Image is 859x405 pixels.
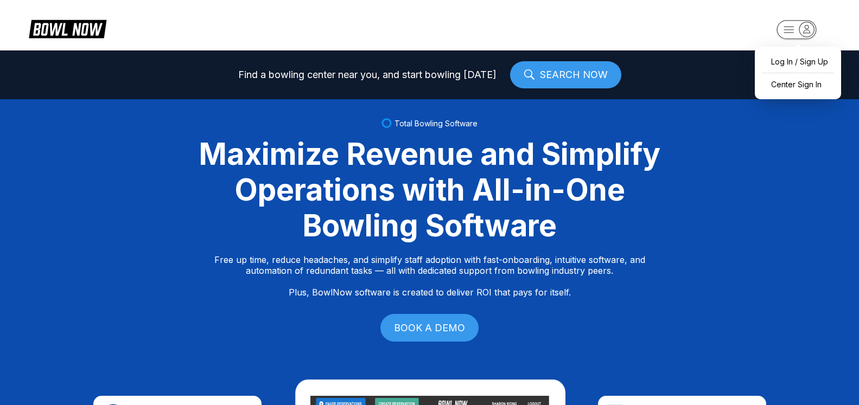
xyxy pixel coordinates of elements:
a: BOOK A DEMO [380,314,479,342]
a: SEARCH NOW [510,61,621,88]
span: Total Bowling Software [394,119,478,128]
a: Center Sign In [760,75,836,94]
div: Maximize Revenue and Simplify Operations with All-in-One Bowling Software [186,136,674,243]
p: Free up time, reduce headaches, and simplify staff adoption with fast-onboarding, intuitive softw... [214,254,645,298]
a: Log In / Sign Up [760,52,836,71]
span: Find a bowling center near you, and start bowling [DATE] [238,69,497,80]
